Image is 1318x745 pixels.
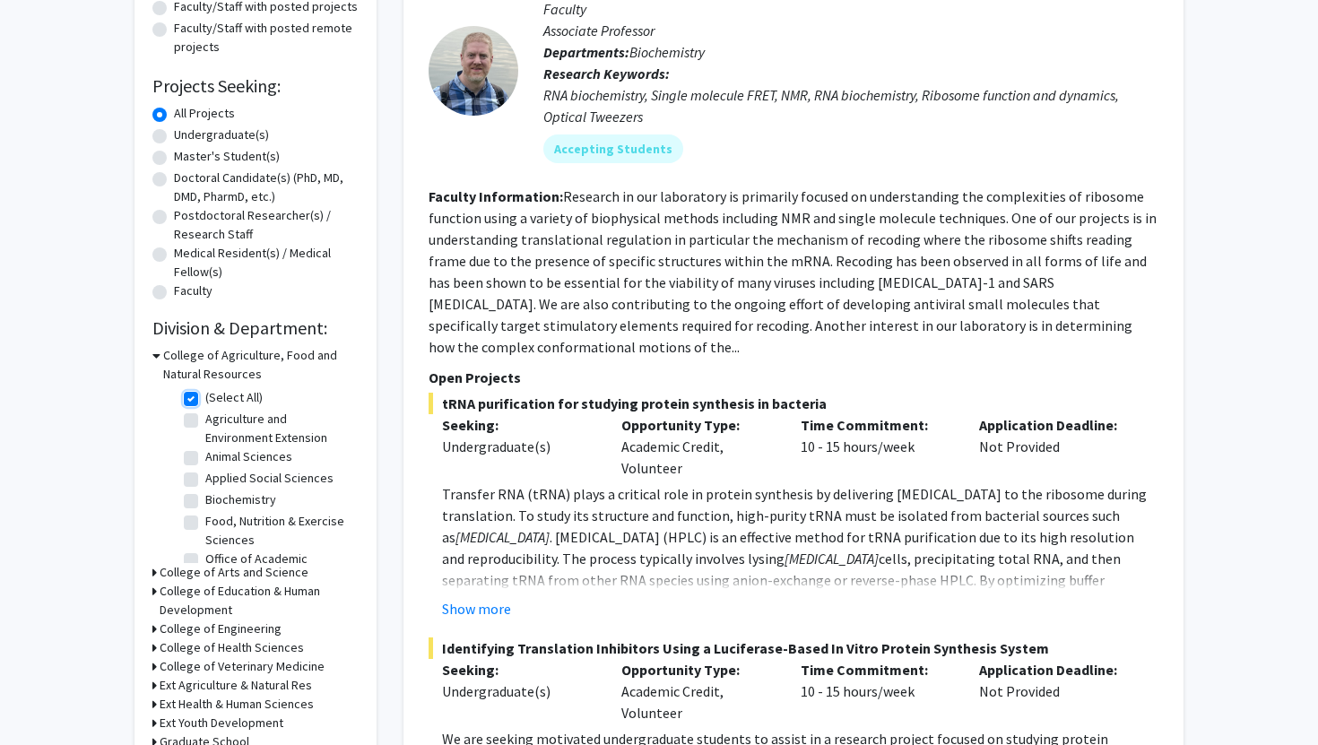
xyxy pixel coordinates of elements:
[801,659,953,680] p: Time Commitment:
[160,695,314,714] h3: Ext Health & Human Sciences
[429,637,1158,659] span: Identifying Translation Inhibitors Using a Luciferase-Based In Vitro Protein Synthesis System
[785,550,879,567] em: [MEDICAL_DATA]
[787,414,967,479] div: 10 - 15 hours/week
[152,317,359,339] h2: Division & Department:
[442,436,594,457] div: Undergraduate(s)
[160,638,304,657] h3: College of Health Sciences
[160,619,282,638] h3: College of Engineering
[442,598,511,619] button: Show more
[966,659,1145,723] div: Not Provided
[543,84,1158,127] div: RNA biochemistry, Single molecule FRET, NMR, RNA biochemistry, Ribosome function and dynamics, Op...
[160,563,308,582] h3: College of Arts and Science
[442,680,594,702] div: Undergraduate(s)
[429,367,1158,388] p: Open Projects
[152,75,359,97] h2: Projects Seeking:
[205,469,334,488] label: Applied Social Sciences
[174,282,212,300] label: Faculty
[442,485,1147,546] span: Transfer RNA (tRNA) plays a critical role in protein synthesis by delivering [MEDICAL_DATA] to th...
[13,664,76,732] iframe: Chat
[163,346,359,384] h3: College of Agriculture, Food and Natural Resources
[205,550,354,587] label: Office of Academic Programs
[442,659,594,680] p: Seeking:
[787,659,967,723] div: 10 - 15 hours/week
[543,20,1158,41] p: Associate Professor
[429,187,1157,356] fg-read-more: Research in our laboratory is primarily focused on understanding the complexities of ribosome fun...
[205,447,292,466] label: Animal Sciences
[174,169,359,206] label: Doctoral Candidate(s) (PhD, MD, DMD, PharmD, etc.)
[174,104,235,123] label: All Projects
[442,528,1134,567] span: . [MEDICAL_DATA] (HPLC) is an effective method for tRNA purification due to its high resolution a...
[966,414,1145,479] div: Not Provided
[621,659,774,680] p: Opportunity Type:
[979,659,1132,680] p: Application Deadline:
[608,659,787,723] div: Academic Credit, Volunteer
[174,206,359,244] label: Postdoctoral Researcher(s) / Research Staff
[429,187,563,205] b: Faculty Information:
[801,414,953,436] p: Time Commitment:
[608,414,787,479] div: Academic Credit, Volunteer
[160,676,312,695] h3: Ext Agriculture & Natural Res
[160,657,325,676] h3: College of Veterinary Medicine
[429,393,1158,414] span: tRNA purification for studying protein synthesis in bacteria
[205,410,354,447] label: Agriculture and Environment Extension
[455,528,550,546] em: [MEDICAL_DATA]
[205,512,354,550] label: Food, Nutrition & Exercise Sciences
[160,714,283,732] h3: Ext Youth Development
[174,126,269,144] label: Undergraduate(s)
[205,388,263,407] label: (Select All)
[174,244,359,282] label: Medical Resident(s) / Medical Fellow(s)
[174,19,359,56] label: Faculty/Staff with posted remote projects
[543,65,670,82] b: Research Keywords:
[442,414,594,436] p: Seeking:
[629,43,705,61] span: Biochemistry
[160,582,359,619] h3: College of Education & Human Development
[205,490,276,509] label: Biochemistry
[543,134,683,163] mat-chip: Accepting Students
[174,147,280,166] label: Master's Student(s)
[543,43,629,61] b: Departments:
[621,414,774,436] p: Opportunity Type:
[979,414,1132,436] p: Application Deadline:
